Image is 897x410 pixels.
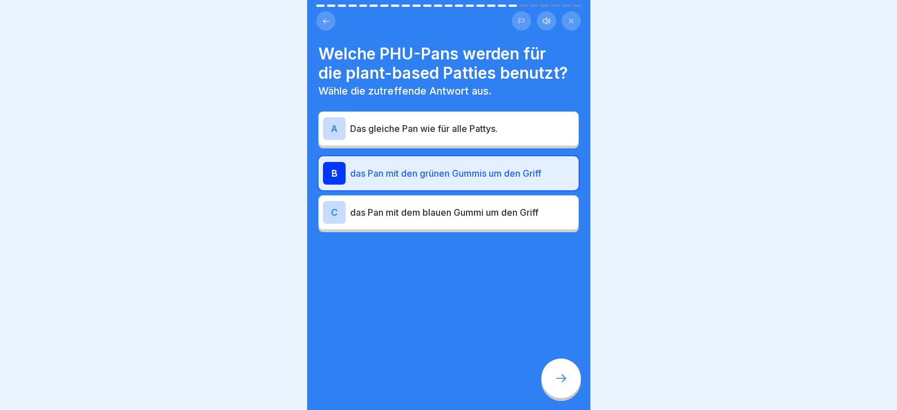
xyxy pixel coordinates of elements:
div: B [323,162,346,185]
p: Das gleiche Pan wie für alle Pattys. [350,122,574,135]
p: das Pan mit dem blauen Gummi um den Griff [350,206,574,219]
div: A [323,117,346,140]
p: das Pan mit den grünen Gummis um den Griff [350,166,574,180]
p: Wähle die zutreffende Antwort aus. [318,85,579,97]
h4: Welche PHU-Pans werden für die plant-based Patties benutzt? [318,44,579,83]
div: C [323,201,346,224]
